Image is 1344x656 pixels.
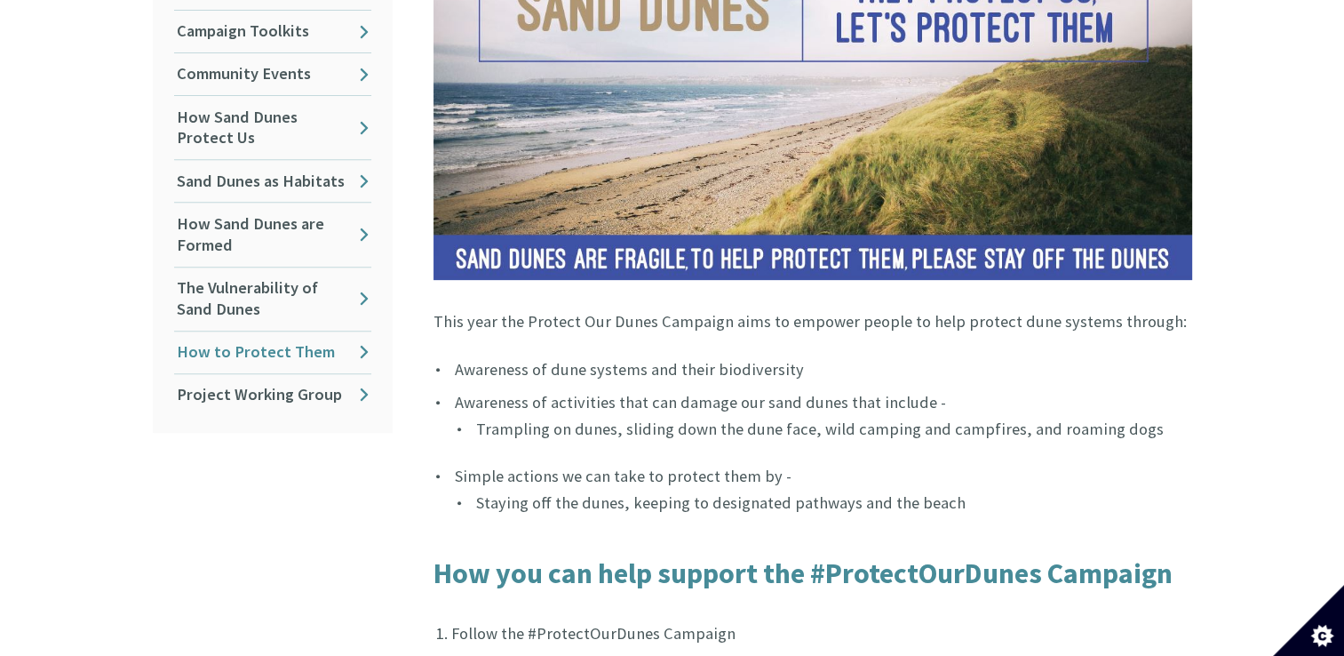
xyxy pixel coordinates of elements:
[1273,585,1344,656] button: Set cookie preferences
[174,53,371,95] a: Community Events
[174,11,371,52] a: Campaign Toolkits
[433,556,1173,591] strong: How you can help support the #ProtectOurDunes Campaign
[174,374,371,416] a: Project Working Group
[174,268,371,331] a: The Vulnerability of Sand Dunes
[455,416,1192,442] li: Trampling on dunes, sliding down the dune face, wild camping and campfires, and roaming dogs
[433,463,1192,516] li: Simple actions we can take to protect them by -
[174,160,371,202] a: Sand Dunes as Habitats
[174,96,371,159] a: How Sand Dunes Protect Us
[433,308,1192,334] p: This year the Protect Our Dunes Campaign aims to empower people to help protect dune systems thro...
[433,389,1192,442] li: Awareness of activities that can damage our sand dunes that include -
[174,203,371,266] a: How Sand Dunes are Formed
[455,490,1192,516] li: Staying off the dunes, keeping to designated pathways and the beach
[451,620,1192,646] li: Follow the #ProtectOurDunes Campaign
[433,356,1192,382] li: Awareness of dune systems and their biodiversity
[174,332,371,373] a: How to Protect Them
